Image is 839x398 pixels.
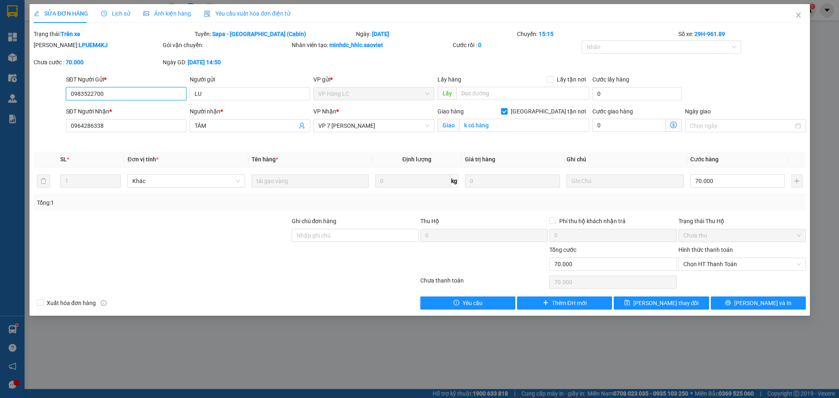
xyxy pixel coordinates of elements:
span: Xuất hóa đơn hàng [43,298,99,308]
span: SL [60,156,66,163]
span: VP Nhận [313,108,336,115]
input: Ngày giao [690,121,793,130]
span: Chưa thu [683,229,801,242]
span: edit [34,11,39,16]
div: VP gửi [313,75,434,84]
span: save [624,300,630,306]
span: Giao hàng [437,108,463,115]
span: Lấy tận nơi [553,75,589,84]
button: exclamation-circleYêu cầu [420,296,515,310]
b: [DATE] [372,31,389,37]
b: 29H-961.89 [694,31,725,37]
span: Khác [132,175,240,187]
b: 70.000 [66,59,84,66]
span: Tên hàng [251,156,278,163]
span: Yêu cầu xuất hóa đơn điện tử [204,10,290,17]
label: Cước giao hàng [592,108,633,115]
span: clock-circle [101,11,107,16]
span: VP Hàng LC [318,88,429,100]
span: Tổng cước [549,246,576,253]
span: printer [725,300,730,306]
span: Lấy [437,87,456,100]
b: Trên xe [61,31,80,37]
div: Nhân viên tạo: [291,41,451,50]
div: Chưa cước : [34,58,161,67]
button: delete [37,174,50,188]
button: printer[PERSON_NAME] và In [710,296,805,310]
span: Thêm ĐH mới [552,298,587,308]
div: Chưa thanh toán [419,276,549,290]
span: Ảnh kiện hàng [143,10,191,17]
input: VD: Bàn, Ghế [251,174,368,188]
span: Giá trị hàng [465,156,495,163]
span: [PERSON_NAME] thay đổi [633,298,698,308]
input: Giao tận nơi [459,119,589,132]
span: close [795,12,801,18]
input: Ghi Chú [566,174,683,188]
button: plus [791,174,803,188]
span: [GEOGRAPHIC_DATA] tận nơi [507,107,589,116]
input: Ghi chú đơn hàng [291,229,419,242]
div: Trạng thái: [33,29,194,38]
div: [PERSON_NAME]: [34,41,161,50]
div: Trạng thái Thu Hộ [678,217,806,226]
label: Hình thức thanh toán [678,246,733,253]
input: 0 [465,174,560,188]
span: Giao [437,119,459,132]
div: Ngày: [355,29,516,38]
b: 0 [478,42,481,48]
b: 15:15 [539,31,553,37]
th: Ghi chú [563,152,687,167]
span: Cước hàng [690,156,718,163]
b: Sapa - [GEOGRAPHIC_DATA] (Cabin) [212,31,306,37]
div: SĐT Người Nhận [66,107,186,116]
span: Thu Hộ [420,218,439,224]
label: Ghi chú đơn hàng [291,218,336,224]
b: minhdc_hhlc.saoviet [329,42,383,48]
div: Gói vận chuyển: [162,41,290,50]
span: SỬA ĐƠN HÀNG [34,10,88,17]
span: dollar-circle [670,122,677,128]
div: Ngày GD: [162,58,290,67]
input: Cước giao hàng [592,119,666,132]
input: Dọc đường [456,87,589,100]
b: [DATE] 14:50 [187,59,220,66]
button: plusThêm ĐH mới [517,296,612,310]
input: Cước lấy hàng [592,87,682,100]
span: info-circle [100,300,106,306]
b: LPUEM4KJ [79,42,108,48]
div: Số xe: [678,29,807,38]
label: Cước lấy hàng [592,76,629,83]
span: VP 7 Phạm Văn Đồng [318,120,429,132]
span: kg [450,174,458,188]
span: [PERSON_NAME] và In [734,298,791,308]
span: Phí thu hộ khách nhận trả [556,217,629,226]
span: Định lượng [402,156,431,163]
span: Lịch sử [101,10,130,17]
span: user-add [299,122,305,129]
button: save[PERSON_NAME] thay đổi [614,296,709,310]
span: plus [543,300,549,306]
span: Lấy hàng [437,76,461,83]
span: Đơn vị tính [127,156,158,163]
div: Người gửi [190,75,310,84]
span: exclamation-circle [454,300,459,306]
div: Tổng: 1 [37,198,324,207]
div: Cước rồi : [453,41,580,50]
span: picture [143,11,149,16]
button: Close [787,4,810,27]
div: Tuyến: [194,29,355,38]
div: Người nhận [190,107,310,116]
div: Chuyến: [516,29,677,38]
span: Yêu cầu [463,298,483,308]
img: icon [204,11,211,17]
div: SĐT Người Gửi [66,75,186,84]
span: Chọn HT Thanh Toán [683,258,801,270]
label: Ngày giao [685,108,711,115]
